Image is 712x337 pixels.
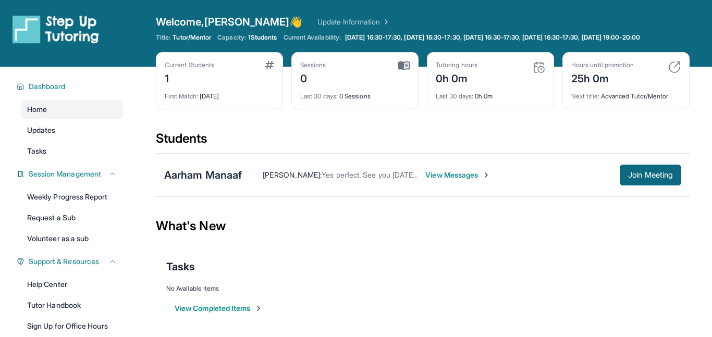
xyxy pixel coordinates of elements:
[248,33,277,42] span: 1 Students
[398,61,410,70] img: card
[345,33,640,42] span: [DATE] 16:30-17:30, [DATE] 16:30-17:30, [DATE] 16:30-17:30, [DATE] 16:30-17:30, [DATE] 19:00-20:00
[27,125,56,135] span: Updates
[21,275,123,294] a: Help Center
[21,121,123,140] a: Updates
[29,256,99,267] span: Support & Resources
[436,69,477,86] div: 0h 0m
[156,203,690,249] div: What's New
[482,171,490,179] img: Chevron-Right
[300,86,410,101] div: 0 Sessions
[21,100,123,119] a: Home
[668,61,681,73] img: card
[322,170,470,179] span: Yes perfect. See you [DATE] then. Thank you
[263,170,322,179] span: [PERSON_NAME] :
[21,142,123,160] a: Tasks
[300,69,326,86] div: 0
[166,284,679,293] div: No Available Items
[533,61,545,73] img: card
[27,146,46,156] span: Tasks
[13,15,99,44] img: logo
[21,296,123,315] a: Tutor Handbook
[165,69,214,86] div: 1
[317,17,390,27] a: Update Information
[175,303,263,314] button: View Completed Items
[165,92,198,100] span: First Match :
[165,86,274,101] div: [DATE]
[571,86,681,101] div: Advanced Tutor/Mentor
[24,256,117,267] button: Support & Resources
[380,17,390,27] img: Chevron Right
[21,317,123,335] a: Sign Up for Office Hours
[156,15,303,29] span: Welcome, [PERSON_NAME] 👋
[165,61,214,69] div: Current Students
[29,81,66,92] span: Dashboard
[24,169,117,179] button: Session Management
[300,92,338,100] span: Last 30 days :
[164,168,242,182] div: Aarham Manaaf
[29,169,101,179] span: Session Management
[156,33,170,42] span: Title:
[628,172,673,178] span: Join Meeting
[156,130,690,153] div: Students
[425,170,490,180] span: View Messages
[300,61,326,69] div: Sessions
[265,61,274,69] img: card
[343,33,642,42] a: [DATE] 16:30-17:30, [DATE] 16:30-17:30, [DATE] 16:30-17:30, [DATE] 16:30-17:30, [DATE] 19:00-20:00
[571,92,599,100] span: Next title :
[21,188,123,206] a: Weekly Progress Report
[21,229,123,248] a: Volunteer as a sub
[21,208,123,227] a: Request a Sub
[436,86,545,101] div: 0h 0m
[436,61,477,69] div: Tutoring hours
[571,61,634,69] div: Hours until promotion
[571,69,634,86] div: 25h 0m
[166,259,195,274] span: Tasks
[173,33,211,42] span: Tutor/Mentor
[27,104,47,115] span: Home
[217,33,246,42] span: Capacity:
[620,165,681,185] button: Join Meeting
[24,81,117,92] button: Dashboard
[284,33,341,42] span: Current Availability:
[436,92,473,100] span: Last 30 days :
